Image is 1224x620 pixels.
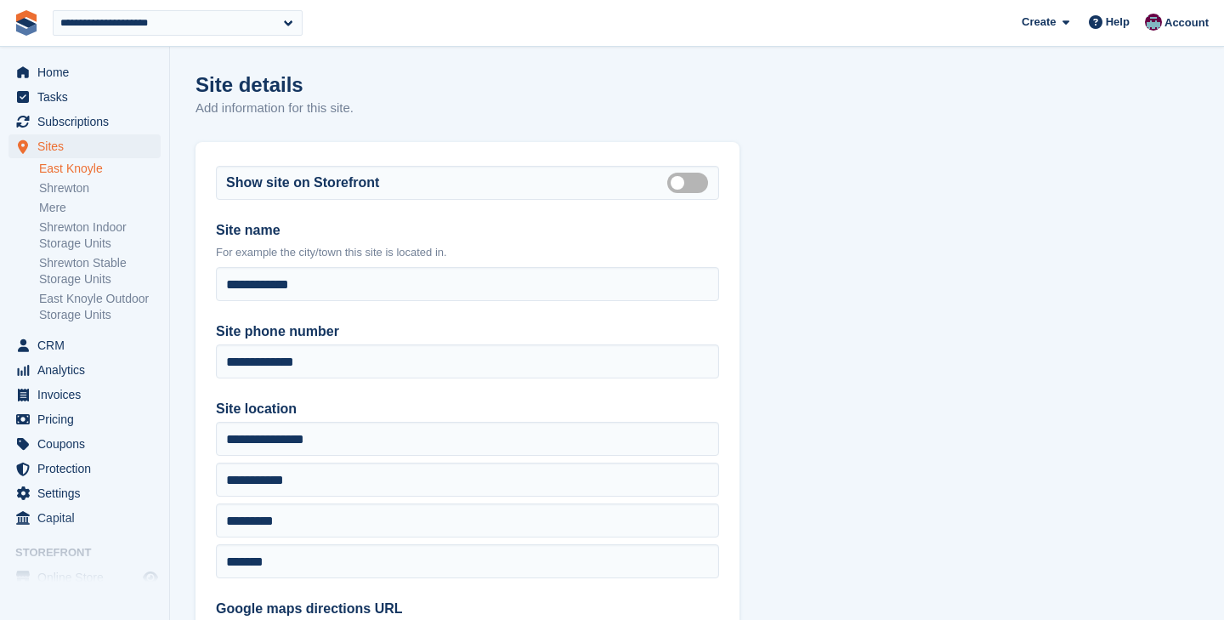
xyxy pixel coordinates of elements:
[8,506,161,530] a: menu
[8,407,161,431] a: menu
[37,457,139,481] span: Protection
[39,180,161,196] a: Shrewton
[667,181,715,184] label: Is public
[39,219,161,252] a: Shrewton Indoor Storage Units
[37,506,139,530] span: Capital
[1106,14,1130,31] span: Help
[8,134,161,158] a: menu
[8,358,161,382] a: menu
[37,358,139,382] span: Analytics
[39,161,161,177] a: East Knoyle
[37,566,139,589] span: Online Store
[37,407,139,431] span: Pricing
[8,566,161,589] a: menu
[37,383,139,407] span: Invoices
[1164,14,1209,31] span: Account
[37,85,139,109] span: Tasks
[8,432,161,456] a: menu
[37,481,139,505] span: Settings
[15,544,169,561] span: Storefront
[1145,14,1162,31] img: Brian Young
[8,481,161,505] a: menu
[8,60,161,84] a: menu
[37,333,139,357] span: CRM
[37,134,139,158] span: Sites
[226,173,379,193] label: Show site on Storefront
[37,432,139,456] span: Coupons
[39,255,161,287] a: Shrewton Stable Storage Units
[1022,14,1056,31] span: Create
[216,321,719,342] label: Site phone number
[195,73,354,96] h1: Site details
[8,85,161,109] a: menu
[216,599,719,619] label: Google maps directions URL
[14,10,39,36] img: stora-icon-8386f47178a22dfd0bd8f6a31ec36ba5ce8667c1dd55bd0f319d3a0aa187defe.svg
[37,110,139,134] span: Subscriptions
[39,200,161,216] a: Mere
[195,99,354,118] p: Add information for this site.
[8,333,161,357] a: menu
[140,567,161,588] a: Preview store
[216,244,719,261] p: For example the city/town this site is located in.
[39,291,161,323] a: East Knoyle Outdoor Storage Units
[8,110,161,134] a: menu
[216,220,719,241] label: Site name
[37,60,139,84] span: Home
[8,383,161,407] a: menu
[8,457,161,481] a: menu
[216,399,719,419] label: Site location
